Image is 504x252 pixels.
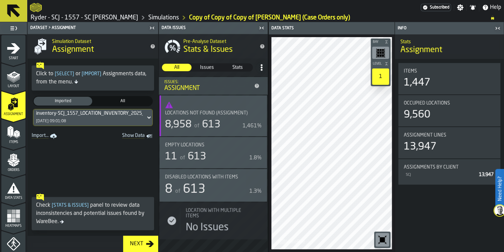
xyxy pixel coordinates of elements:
span: Bay [371,40,383,44]
span: Stats & Issues [50,203,90,208]
div: title-Stats & Issues [159,34,268,59]
label: button-switch-multi-All [162,63,192,72]
div: stat-Assignment lines [398,127,500,158]
div: 1.8% [249,154,262,162]
span: Issues [192,64,221,71]
div: stat-Disabled locations with Items [159,169,267,202]
div: No Issues [186,221,229,234]
div: Dataset > Assignment [29,26,147,30]
label: button-toggle-Notifications [467,4,479,11]
span: Subscribed [430,5,449,10]
span: ] [72,72,74,76]
div: stat-Locations not found (Assignment) [159,95,267,136]
div: DropdownMenuValue-bca2bfb2-b115-49ef-adfb-2f9991852861 [36,111,143,116]
h2: Sub Title [52,37,145,44]
span: threshold:50 [165,101,262,109]
span: Assignments by Client [404,164,458,170]
span: Stats & Issues [183,44,233,55]
span: of [194,123,199,129]
label: button-switch-multi-Issues [192,63,222,72]
div: Next [127,240,146,248]
li: menu Assignment [1,91,26,118]
li: menu Heatmaps [1,203,26,230]
div: Title [165,174,253,180]
div: Title [165,142,262,148]
span: All [95,98,151,104]
div: [DATE] 09:01:08 [36,119,66,124]
div: Click to or Assignments data, from the menu. [36,70,150,86]
div: thumb [162,64,191,71]
header: Dataset > Assignment [28,22,158,34]
div: button-toolbar-undefined [374,232,390,248]
span: Occupied Locations [404,100,450,106]
span: Assignment lines [404,132,446,138]
span: Show Data [98,133,145,140]
div: title-Assignment [395,34,504,59]
span: Import [80,72,103,76]
span: Items [1,140,26,144]
div: stat-Assignments by Client [398,159,500,185]
div: inventory-SCJ_1557_LOCATION_INVENTORY_2025_09_18_SNAPSHOT_20250919094914.csv-2025-09-19 [36,111,258,116]
span: [ [82,72,83,76]
span: Assignment [1,112,26,116]
label: button-switch-multi-All [93,96,153,106]
label: button-toggle-Close me [257,24,266,32]
li: menu Layout [1,63,26,90]
span: Help [490,3,501,12]
h2: Sub Title [400,38,498,45]
a: logo-header [30,1,42,14]
span: Assignment [400,45,442,56]
span: Location with multiple Items [186,208,253,219]
a: link-to-/wh/i/fcc31a91-0955-4476-b436-313eac94fd17 [31,14,138,21]
div: Issues: [164,80,251,84]
span: Items [404,68,417,74]
button: button-Next [123,236,158,252]
span: 613 [183,183,205,195]
span: Assignment [52,44,94,55]
div: 8 [165,183,172,196]
div: Title [186,208,262,219]
div: stat-Location with multiple Items [159,202,267,239]
header: Data Issues [159,22,268,34]
label: button-toggle-Help [479,3,504,12]
div: button-toolbar-undefined [371,67,390,86]
li: menu Data Stats [1,175,26,202]
li: menu Start [1,35,26,62]
header: Info [395,22,504,34]
span: Locations not found (Assignment) [165,110,248,116]
span: ] [100,72,101,76]
div: 1,461% [242,122,262,130]
span: ] [87,203,89,208]
div: Title [165,110,262,116]
div: Title [404,132,495,138]
div: 11 [165,151,177,163]
div: Title [186,208,253,219]
span: [ [55,72,56,76]
label: button-toggle-Close me [493,24,502,32]
div: Title [165,174,262,180]
div: Title [404,68,495,74]
div: Info [396,26,493,31]
div: thumb [192,64,222,71]
span: Data Stats [1,196,26,200]
label: button-toggle-Toggle Full Menu [1,23,26,33]
span: Orders [1,168,26,172]
div: StatList-item-SCJ [404,170,495,179]
div: Title [404,100,495,106]
span: 613 [188,152,206,162]
div: Title [404,164,495,170]
div: 8,958 [165,119,191,131]
div: Menu Subscription [421,4,451,11]
button: button- [371,60,390,67]
li: menu Orders [1,147,26,174]
div: button-toolbar-undefined [371,45,390,60]
span: of [175,189,180,194]
div: stat-Empty locations [159,137,267,168]
label: button-toggle-Settings [454,4,466,11]
div: Check panel to review data inconsistencies and potential issues found by WareBee. [36,201,150,226]
a: toggle-dataset-table-Show Data [96,131,157,141]
label: button-switch-multi-Imported [33,96,93,106]
label: button-toggle-Close me [147,24,157,32]
nav: Breadcrumb [30,14,501,22]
